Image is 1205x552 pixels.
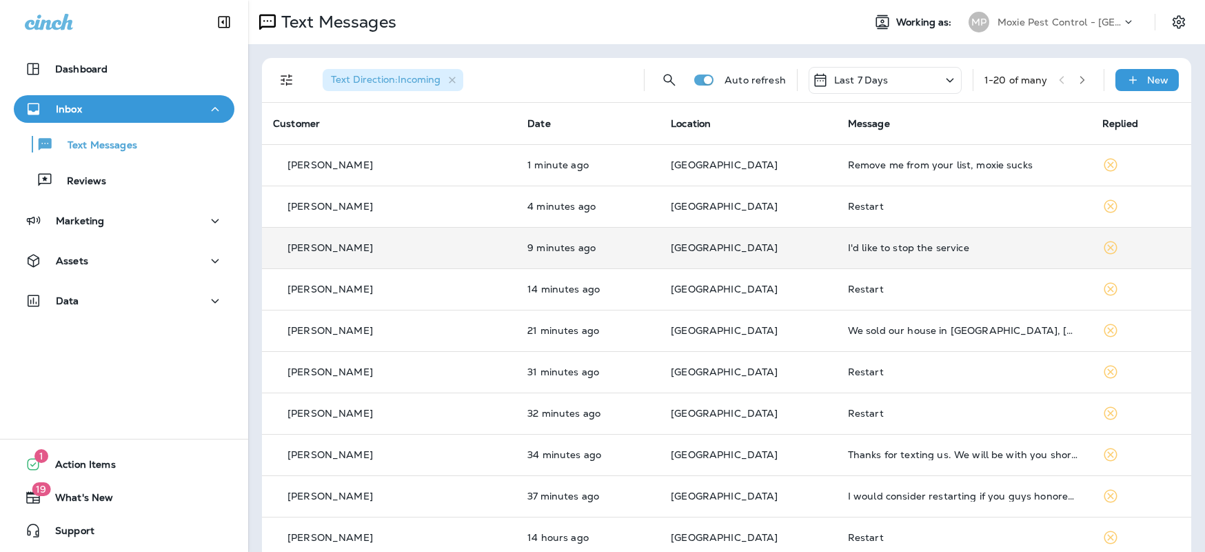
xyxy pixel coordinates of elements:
[34,449,48,463] span: 1
[56,215,104,226] p: Marketing
[14,207,234,235] button: Marketing
[671,448,778,461] span: [GEOGRAPHIC_DATA]
[848,532,1080,543] div: Restart
[671,531,778,544] span: [GEOGRAPHIC_DATA]
[848,491,1080,502] div: I would consider restarting if you guys honored my original contract price. The reason I left was...
[41,459,116,475] span: Action Items
[287,449,373,460] p: [PERSON_NAME]
[848,159,1080,170] div: Remove me from your list, moxie sucks
[331,73,441,86] span: Text Direction : Incoming
[41,525,94,542] span: Support
[527,242,649,253] p: Sep 11, 2025 08:55 AM
[14,55,234,83] button: Dashboard
[671,490,778,502] span: [GEOGRAPHIC_DATA]
[14,451,234,478] button: 1Action Items
[276,12,396,32] p: Text Messages
[14,95,234,123] button: Inbox
[14,247,234,275] button: Assets
[671,407,778,420] span: [GEOGRAPHIC_DATA]
[848,242,1080,253] div: I'd like to stop the service
[14,517,234,544] button: Support
[848,325,1080,336] div: We sold our house in San Clemente, California and have now moved to Texas. Thank you for your exc...
[848,201,1080,212] div: Restart
[527,491,649,502] p: Sep 11, 2025 08:27 AM
[56,295,79,306] p: Data
[671,200,778,213] span: [GEOGRAPHIC_DATA]
[32,482,50,496] span: 19
[671,283,778,295] span: [GEOGRAPHIC_DATA]
[14,166,234,195] button: Reviews
[287,532,373,543] p: [PERSON_NAME]
[527,366,649,377] p: Sep 11, 2025 08:32 AM
[41,492,113,509] span: What's New
[14,287,234,315] button: Data
[273,66,301,94] button: Filters
[287,366,373,377] p: [PERSON_NAME]
[969,12,989,32] div: MP
[671,159,778,171] span: [GEOGRAPHIC_DATA]
[848,117,890,130] span: Message
[725,75,786,86] p: Auto refresh
[56,103,82,115] p: Inbox
[527,532,649,543] p: Sep 10, 2025 06:11 PM
[527,325,649,336] p: Sep 11, 2025 08:43 AM
[896,17,955,28] span: Working as:
[984,75,1048,86] div: 1 - 20 of many
[671,241,778,254] span: [GEOGRAPHIC_DATA]
[998,17,1122,28] p: Moxie Pest Control - [GEOGRAPHIC_DATA]
[848,449,1080,460] div: Thanks for texting us. We will be with you shortly. In the meantime, you can use this link to sav...
[1102,117,1138,130] span: Replied
[273,117,320,130] span: Customer
[287,159,373,170] p: [PERSON_NAME]
[287,491,373,502] p: [PERSON_NAME]
[55,63,108,75] p: Dashboard
[1166,10,1191,34] button: Settings
[287,242,373,253] p: [PERSON_NAME]
[56,255,88,266] p: Assets
[527,159,649,170] p: Sep 11, 2025 09:03 AM
[671,324,778,337] span: [GEOGRAPHIC_DATA]
[527,201,649,212] p: Sep 11, 2025 08:59 AM
[656,66,683,94] button: Search Messages
[848,366,1080,377] div: Restart
[671,366,778,378] span: [GEOGRAPHIC_DATA]
[287,201,373,212] p: [PERSON_NAME]
[527,408,649,419] p: Sep 11, 2025 08:32 AM
[287,325,373,336] p: [PERSON_NAME]
[205,8,243,36] button: Collapse Sidebar
[287,408,373,419] p: [PERSON_NAME]
[54,139,137,152] p: Text Messages
[671,117,711,130] span: Location
[14,130,234,159] button: Text Messages
[527,284,649,295] p: Sep 11, 2025 08:49 AM
[527,449,649,460] p: Sep 11, 2025 08:30 AM
[323,69,463,91] div: Text Direction:Incoming
[848,408,1080,419] div: Restart
[53,175,106,188] p: Reviews
[527,117,551,130] span: Date
[1147,75,1168,86] p: New
[14,484,234,511] button: 19What's New
[287,284,373,295] p: [PERSON_NAME]
[834,75,889,86] p: Last 7 Days
[848,284,1080,295] div: Restart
